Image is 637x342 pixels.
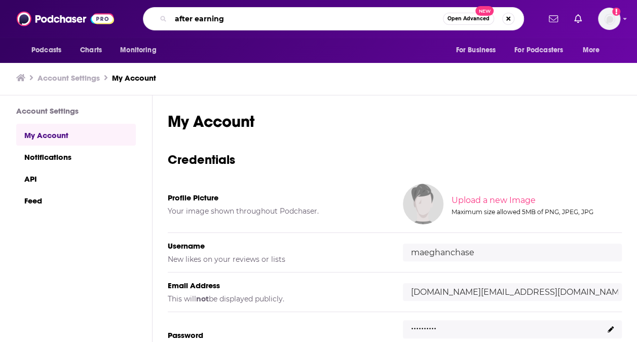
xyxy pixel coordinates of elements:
span: For Podcasters [514,43,563,57]
h3: Account Settings [16,106,136,116]
p: .......... [411,318,436,332]
h5: New likes on your reviews or lists [168,255,387,264]
button: open menu [113,41,169,60]
input: email [403,283,622,301]
button: Open AdvancedNew [443,13,494,25]
h3: Credentials [168,152,622,167]
span: Charts [80,43,102,57]
h5: Username [168,241,387,251]
a: My Account [16,124,136,146]
h1: My Account [168,112,622,131]
button: open menu [24,41,74,60]
button: open menu [448,41,508,60]
h5: Your image shown throughout Podchaser. [168,207,387,216]
b: not [196,294,209,303]
h5: Password [168,330,387,340]
button: open menu [576,41,613,60]
span: For Business [456,43,496,57]
a: Show notifications dropdown [545,10,562,27]
img: Your profile image [403,184,443,224]
div: Maximum size allowed 5MB of PNG, JPEG, JPG [452,208,620,216]
h5: Profile Picture [168,193,387,202]
button: Show profile menu [598,8,620,30]
span: Open Advanced [447,16,490,21]
img: User Profile [598,8,620,30]
img: Podchaser - Follow, Share and Rate Podcasts [17,9,114,28]
span: Podcasts [31,43,61,57]
div: Search podcasts, credits, & more... [143,7,524,30]
span: More [583,43,600,57]
h5: This will be displayed publicly. [168,294,387,303]
span: Logged in as maeghanchase [598,8,620,30]
input: username [403,244,622,261]
input: Search podcasts, credits, & more... [171,11,443,27]
a: My Account [112,73,156,83]
span: New [475,6,494,16]
a: Notifications [16,146,136,167]
a: API [16,167,136,189]
a: Account Settings [38,73,100,83]
button: open menu [508,41,578,60]
a: Show notifications dropdown [570,10,586,27]
span: Monitoring [120,43,156,57]
a: Charts [73,41,108,60]
a: Feed [16,189,136,211]
h5: Email Address [168,281,387,290]
svg: Add a profile image [612,8,620,16]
